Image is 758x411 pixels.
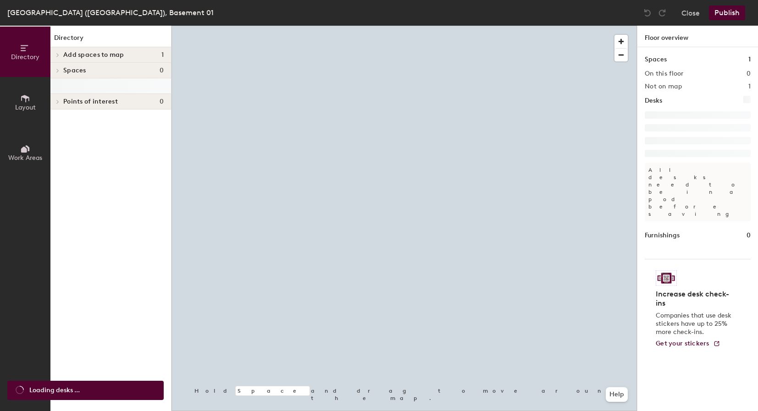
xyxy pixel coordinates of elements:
[637,26,758,47] h1: Floor overview
[681,5,700,20] button: Close
[15,104,36,111] span: Layout
[8,154,42,162] span: Work Areas
[656,340,709,347] span: Get your stickers
[645,70,684,77] h2: On this floor
[748,55,751,65] h1: 1
[709,5,745,20] button: Publish
[645,96,662,106] h1: Desks
[656,270,677,286] img: Sticker logo
[747,230,751,241] h1: 0
[160,98,164,105] span: 0
[645,163,751,221] p: All desks need to be in a pod before saving
[645,55,667,65] h1: Spaces
[645,230,680,241] h1: Furnishings
[656,340,720,348] a: Get your stickers
[160,67,164,74] span: 0
[63,67,86,74] span: Spaces
[50,33,171,47] h1: Directory
[748,83,751,90] h2: 1
[658,8,667,17] img: Redo
[606,387,628,402] button: Help
[656,312,734,336] p: Companies that use desk stickers have up to 25% more check-ins.
[645,83,682,90] h2: Not on map
[11,53,39,61] span: Directory
[7,7,214,18] div: [GEOGRAPHIC_DATA] ([GEOGRAPHIC_DATA]), Basement 01
[29,385,80,395] span: Loading desks ...
[656,290,734,308] h4: Increase desk check-ins
[63,98,118,105] span: Points of interest
[643,8,652,17] img: Undo
[747,70,751,77] h2: 0
[63,51,124,59] span: Add spaces to map
[161,51,164,59] span: 1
